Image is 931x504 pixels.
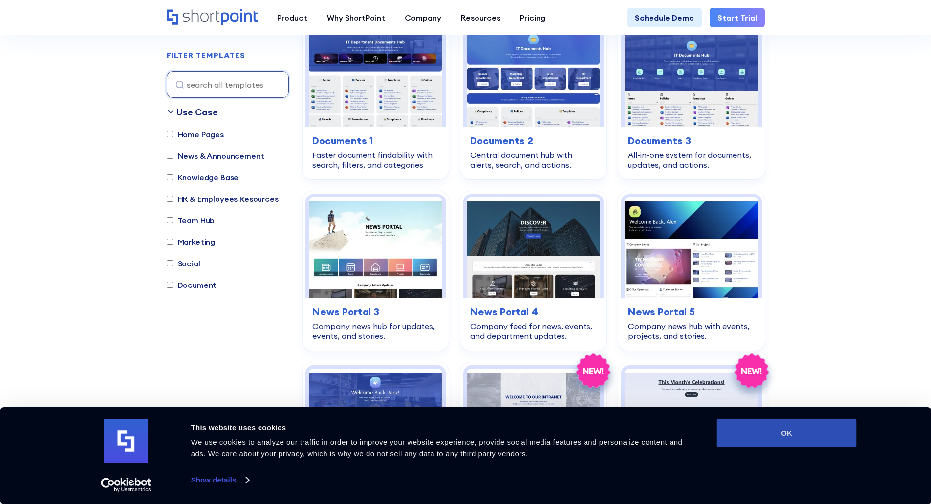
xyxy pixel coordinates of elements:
a: News Portal 4 – Intranet Feed Template: Company feed for news, events, and department updates.New... [460,191,606,351]
label: Team Hub [167,215,215,226]
input: Team Hub [167,218,173,224]
a: News Portal 5 – Intranet Company News Template: Company news hub with events, projects, and stori... [618,191,764,351]
a: Product [267,8,317,27]
a: News Portal 3 – SharePoint Newsletter Template: Company news hub for updates, events, and stories... [303,191,449,351]
label: Document [167,279,217,291]
input: Marketing [167,239,173,245]
label: HR & Employees Resources [167,193,279,205]
span: We use cookies to analyze our traffic in order to improve your website experience, provide social... [191,438,683,458]
img: HR 8 – SharePoint HR Template: Modern HR hub for onboarding, policies, and updates. [467,369,600,469]
div: Resources [461,12,500,23]
img: News Portal 3 – SharePoint Newsletter Template: Company news hub for updates, events, and stories. [309,197,442,298]
div: Company news hub with events, projects, and stories. [628,321,755,341]
img: News Portal 5 – Intranet Company News Template: Company news hub with events, projects, and stories. [625,197,758,298]
a: Resources [451,8,510,27]
input: Document [167,282,173,288]
img: Documents 2 – Document Management Template: Central document hub with alerts, search, and actions. [467,26,600,127]
div: Product [277,12,307,23]
a: Show details [191,473,249,487]
img: HR 9 – HR Template: Celebrate people and surface HR updates in one place. [625,369,758,469]
a: Start Trial [710,8,765,27]
a: Documents 1 – SharePoint Document Library Template: Faster document findability with search, filt... [303,20,449,179]
img: logo [104,419,148,463]
input: Knowledge Base [167,175,173,181]
label: Social [167,258,200,269]
h3: Documents 1 [312,133,439,148]
div: Company feed for news, events, and department updates. [470,321,597,341]
input: News & Announcement [167,153,173,159]
div: Faster document findability with search, filters, and categories [312,150,439,170]
img: Documents 3 – Document Management System Template: All-in-one system for documents, updates, and ... [625,26,758,127]
a: Schedule Demo [627,8,702,27]
div: Central document hub with alerts, search, and actions. [470,150,597,170]
h3: News Portal 3 [312,305,439,319]
a: Company [395,8,451,27]
a: Documents 3 – Document Management System Template: All-in-one system for documents, updates, and ... [618,20,764,179]
div: Company [405,12,441,23]
a: Pricing [510,8,555,27]
div: FILTER TEMPLATES [167,52,245,60]
label: Home Pages [167,129,224,140]
label: Marketing [167,236,216,248]
div: Why ShortPoint [327,12,385,23]
div: Pricing [520,12,545,23]
div: Use Case [176,106,218,119]
input: search all templates [167,71,289,98]
div: All-in-one system for documents, updates, and actions. [628,150,755,170]
img: Documents 1 – SharePoint Document Library Template: Faster document findability with search, filt... [309,26,442,127]
h3: Documents 3 [628,133,755,148]
h3: News Portal 5 [628,305,755,319]
h3: Documents 2 [470,133,597,148]
h3: News Portal 4 [470,305,597,319]
img: News Portal 6 – Sharepoint Company Feed: Company feed for streams, projects, launches, and updates. [309,369,442,469]
input: Social [167,261,173,267]
a: Why ShortPoint [317,8,395,27]
a: Home [167,9,258,26]
label: News & Announcement [167,150,264,162]
div: This website uses cookies [191,422,695,434]
div: Company news hub for updates, events, and stories. [312,321,439,341]
input: Home Pages [167,131,173,138]
input: HR & Employees Resources [167,196,173,202]
a: Usercentrics Cookiebot - opens in a new window [83,478,169,492]
label: Knowledge Base [167,172,239,183]
button: OK [717,419,857,447]
a: Documents 2 – Document Management Template: Central document hub with alerts, search, and actions... [460,20,606,179]
img: News Portal 4 – Intranet Feed Template: Company feed for news, events, and department updates. [467,197,600,298]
